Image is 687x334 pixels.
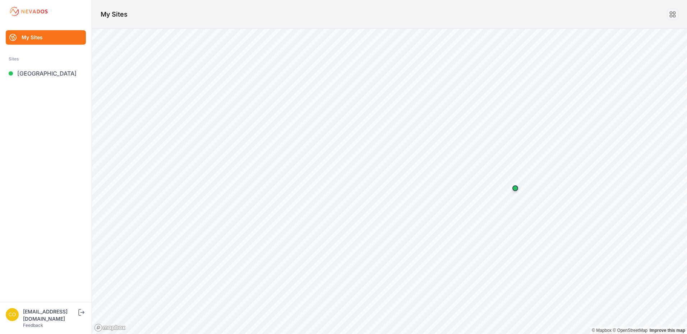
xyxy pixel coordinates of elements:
div: Sites [9,55,83,63]
img: controlroomoperator@invenergy.com [6,308,19,321]
h1: My Sites [101,9,128,19]
a: My Sites [6,30,86,45]
div: [EMAIL_ADDRESS][DOMAIN_NAME] [23,308,77,322]
a: [GEOGRAPHIC_DATA] [6,66,86,81]
canvas: Map [92,29,687,334]
a: Mapbox [592,328,612,333]
a: Feedback [23,322,43,328]
div: Map marker [508,181,522,195]
a: OpenStreetMap [613,328,647,333]
img: Nevados [9,6,49,17]
a: Map feedback [650,328,685,333]
a: Mapbox logo [94,324,126,332]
